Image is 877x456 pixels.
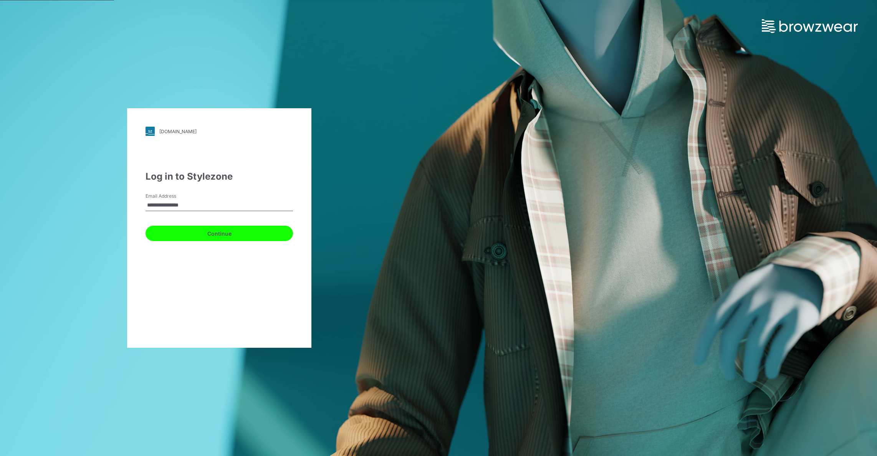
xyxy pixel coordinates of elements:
[146,193,199,200] label: Email Address
[159,129,197,134] div: [DOMAIN_NAME]
[146,170,293,183] div: Log in to Stylezone
[762,19,858,33] img: browzwear-logo.73288ffb.svg
[146,127,155,136] img: svg+xml;base64,PHN2ZyB3aWR0aD0iMjgiIGhlaWdodD0iMjgiIHZpZXdCb3g9IjAgMCAyOCAyOCIgZmlsbD0ibm9uZSIgeG...
[146,127,293,136] a: [DOMAIN_NAME]
[146,226,293,241] button: Continue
